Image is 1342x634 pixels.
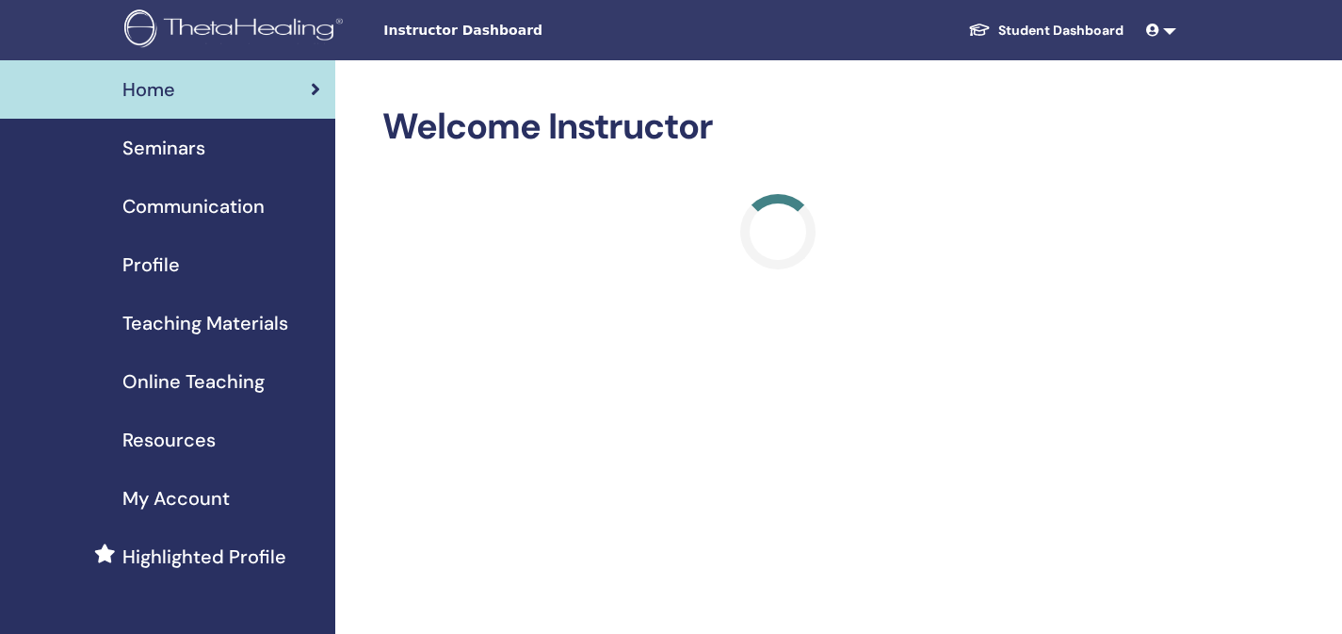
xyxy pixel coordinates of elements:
span: Communication [122,192,265,220]
span: Online Teaching [122,367,265,396]
span: Resources [122,426,216,454]
a: Student Dashboard [953,13,1139,48]
span: Profile [122,251,180,279]
h2: Welcome Instructor [382,106,1172,149]
span: Teaching Materials [122,309,288,337]
img: graduation-cap-white.svg [968,22,991,38]
span: Seminars [122,134,205,162]
span: Highlighted Profile [122,543,286,571]
img: logo.png [124,9,349,52]
span: Home [122,75,175,104]
span: My Account [122,484,230,512]
span: Instructor Dashboard [383,21,666,41]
